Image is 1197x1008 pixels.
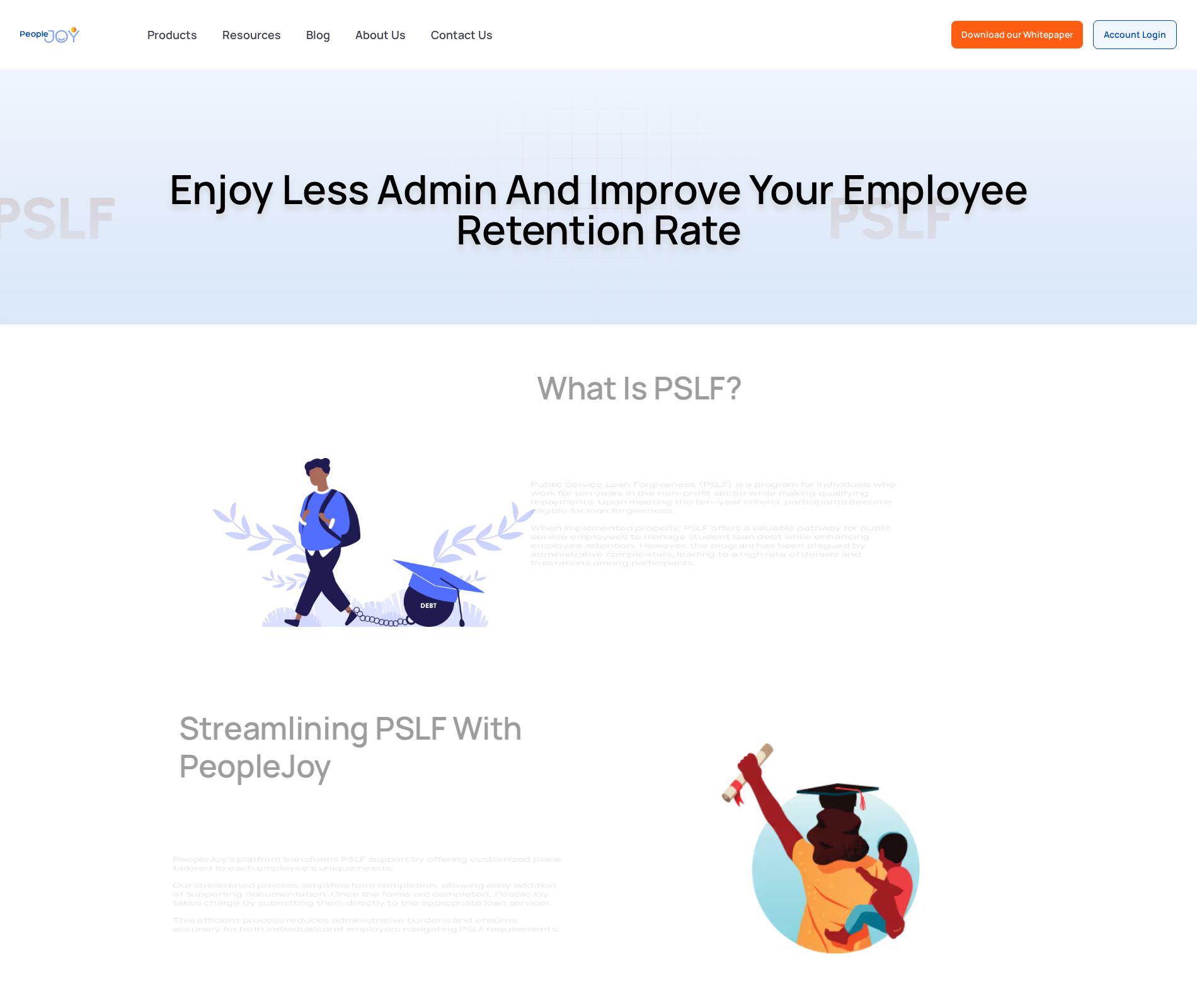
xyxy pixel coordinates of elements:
h2: What is PSLF? [537,369,898,406]
img: Improve-Your-Employee-Retention-Rate-PeopleJoy [711,735,934,958]
h1: Enjoy Less Admin and Improve Your Employee Retention Rate [132,136,1065,282]
h2: Streamlining PSLF with PeopleJoy [179,709,540,784]
a: Blog [299,21,338,49]
div: Account Login [1104,28,1166,41]
div: Products [140,22,205,47]
a: Resources [215,21,289,49]
p: PeopleJoy’s platform transforms PSLF support by offering customized plans tailored to each employ... [173,855,561,934]
a: home [20,21,79,49]
a: Download our Whitepaper [951,21,1083,49]
img: Improve-Your-Employee-Retention-Rate-PeopleJoy [211,362,537,626]
a: Contact Us [423,21,500,49]
p: Public Service Loan Forgiveness (PSLF) is a program for individuals who work for ten years in the... [530,480,919,567]
a: About Us [348,21,413,49]
div: Download our Whitepaper [961,28,1073,41]
a: Account Login [1093,20,1177,49]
